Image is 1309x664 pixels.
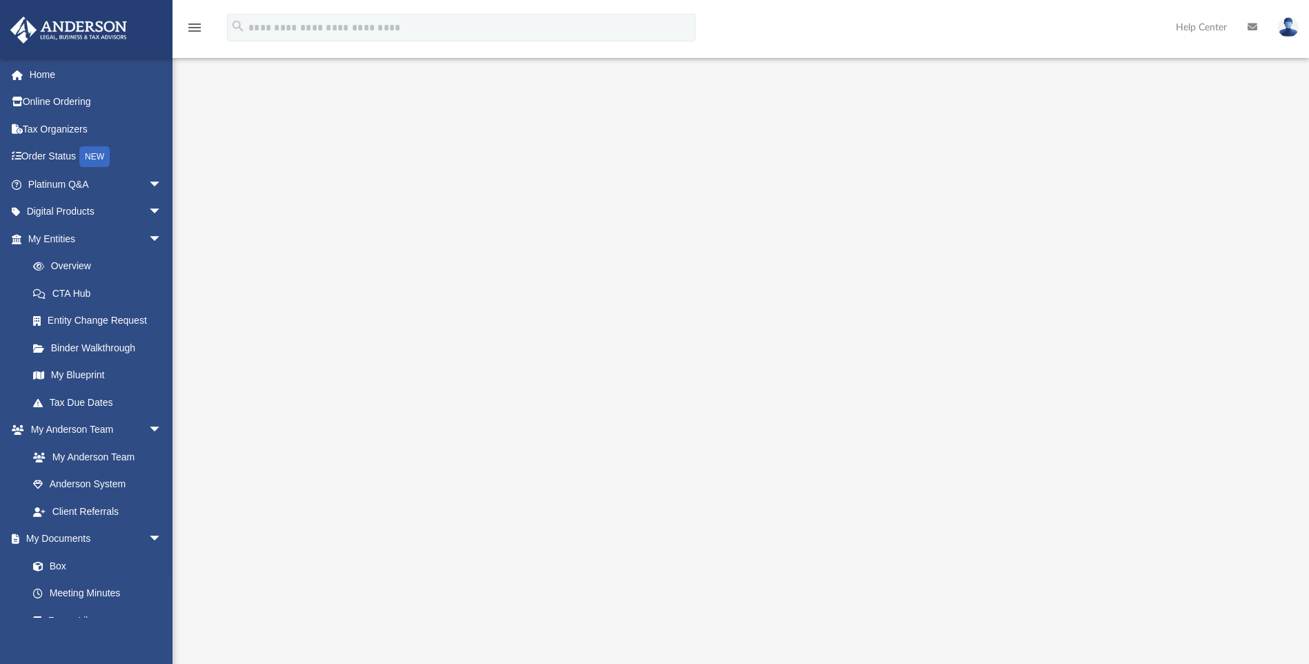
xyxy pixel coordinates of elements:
[79,146,110,167] div: NEW
[10,416,176,444] a: My Anderson Teamarrow_drop_down
[148,525,176,554] span: arrow_drop_down
[10,525,176,553] a: My Documentsarrow_drop_down
[19,552,169,580] a: Box
[19,443,169,471] a: My Anderson Team
[19,280,183,307] a: CTA Hub
[10,170,183,198] a: Platinum Q&Aarrow_drop_down
[10,143,183,171] a: Order StatusNEW
[1278,17,1299,37] img: User Pic
[10,198,183,226] a: Digital Productsarrow_drop_down
[10,88,183,116] a: Online Ordering
[19,607,169,634] a: Forms Library
[148,170,176,199] span: arrow_drop_down
[19,389,183,416] a: Tax Due Dates
[148,416,176,445] span: arrow_drop_down
[19,580,176,607] a: Meeting Minutes
[186,26,203,36] a: menu
[19,362,176,389] a: My Blueprint
[148,198,176,226] span: arrow_drop_down
[6,17,131,43] img: Anderson Advisors Platinum Portal
[10,61,183,88] a: Home
[19,334,183,362] a: Binder Walkthrough
[10,115,183,143] a: Tax Organizers
[10,225,183,253] a: My Entitiesarrow_drop_down
[186,19,203,36] i: menu
[19,253,183,280] a: Overview
[230,19,246,34] i: search
[19,307,183,335] a: Entity Change Request
[19,498,176,525] a: Client Referrals
[19,471,176,498] a: Anderson System
[148,225,176,253] span: arrow_drop_down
